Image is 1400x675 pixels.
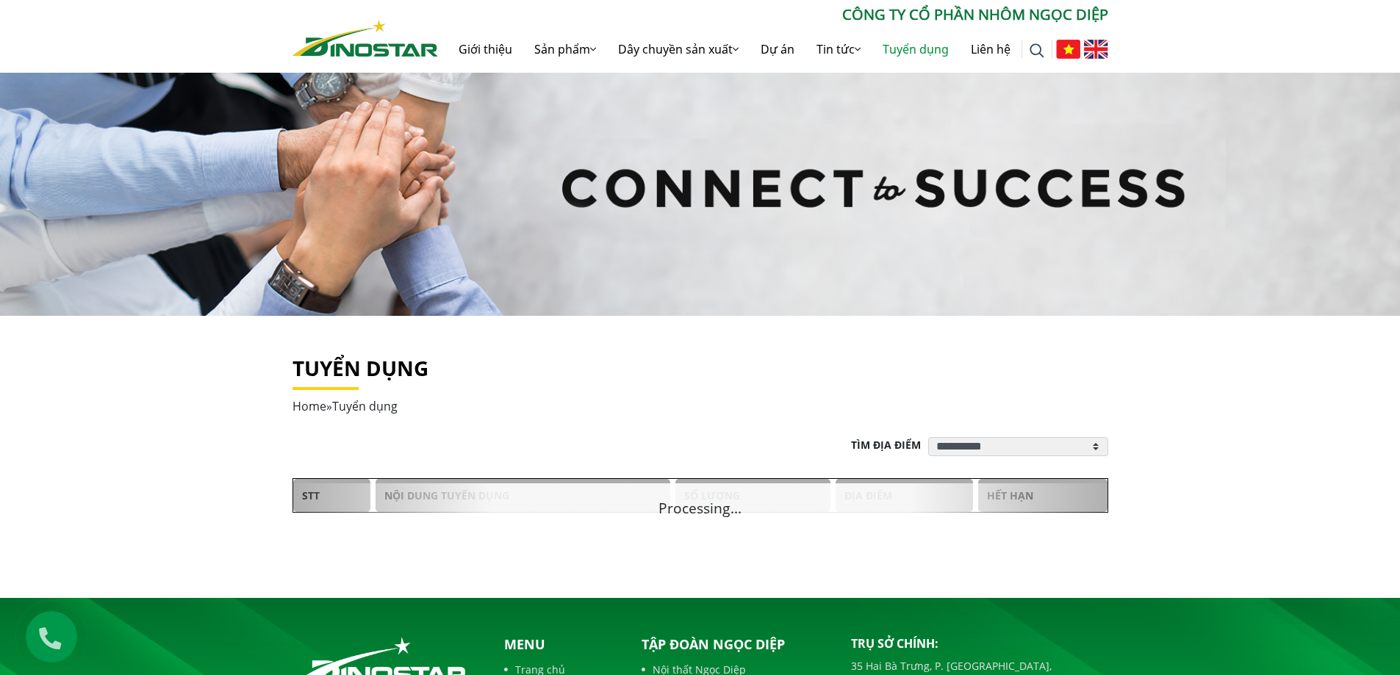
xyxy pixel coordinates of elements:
[675,479,830,512] span: Số lượng
[1056,40,1080,59] img: Tiếng Việt
[292,398,326,414] a: Home
[978,479,1108,512] span: Hết hạn
[292,398,398,414] span: »
[960,26,1022,73] a: Liên hệ
[1084,40,1108,59] img: English
[438,4,1108,26] p: CÔNG TY CỔ PHẦN NHÔM NGỌC DIỆP
[851,635,1108,652] p: Trụ sở chính:
[448,26,523,73] a: Giới thiệu
[293,479,370,512] span: STT
[504,635,617,654] p: Menu
[750,26,805,73] a: Dự án
[292,20,438,57] img: Nhôm Dinostar
[836,479,973,512] span: Địa điểm
[523,26,607,73] a: Sản phẩm
[607,26,750,73] a: Dây chuyền sản xuất
[1030,43,1044,58] img: search
[292,356,1108,381] h1: Tuyển dụng
[805,26,872,73] a: Tin tức
[332,398,398,414] span: Tuyển dụng
[642,635,829,654] p: Tập đoàn Ngọc Diệp
[851,437,928,452] p: Tìm địa điểm
[376,479,670,512] span: Nội dung tuyển dụng
[872,26,960,73] a: Tuyển dụng
[281,483,1119,513] div: Processing...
